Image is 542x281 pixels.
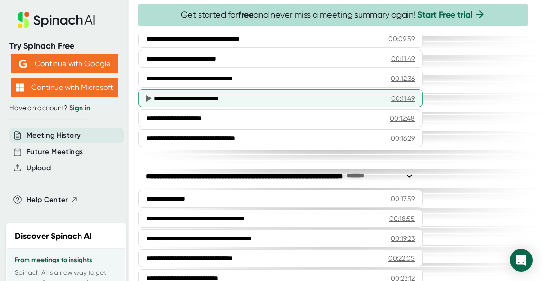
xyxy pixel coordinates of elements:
div: Try Spinach Free [9,41,119,52]
button: Meeting History [27,130,81,141]
div: 00:22:05 [388,254,415,263]
div: 00:12:36 [391,74,415,83]
h3: From meetings to insights [15,256,117,264]
div: 00:09:59 [388,34,415,44]
div: 00:16:29 [391,133,415,143]
div: 00:17:59 [391,194,415,203]
button: Continue with Microsoft [11,78,118,97]
div: 00:11:49 [391,54,415,63]
button: Help Center [27,194,78,205]
span: Help Center [27,194,68,205]
div: 00:19:23 [391,234,415,243]
a: Start Free trial [417,9,472,20]
div: Open Intercom Messenger [510,249,533,272]
a: Sign in [69,104,90,112]
span: Get started for and never miss a meeting summary again! [181,9,486,20]
b: free [238,9,253,20]
div: 00:18:55 [389,214,415,223]
h2: Discover Spinach AI [15,230,92,243]
div: 00:11:49 [391,94,415,103]
img: Aehbyd4JwY73AAAAAElFTkSuQmCC [19,60,27,68]
div: Have an account? [9,104,119,113]
div: 00:12:48 [390,114,415,123]
button: Future Meetings [27,147,83,158]
button: Upload [27,163,51,174]
button: Continue with Google [11,54,118,73]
